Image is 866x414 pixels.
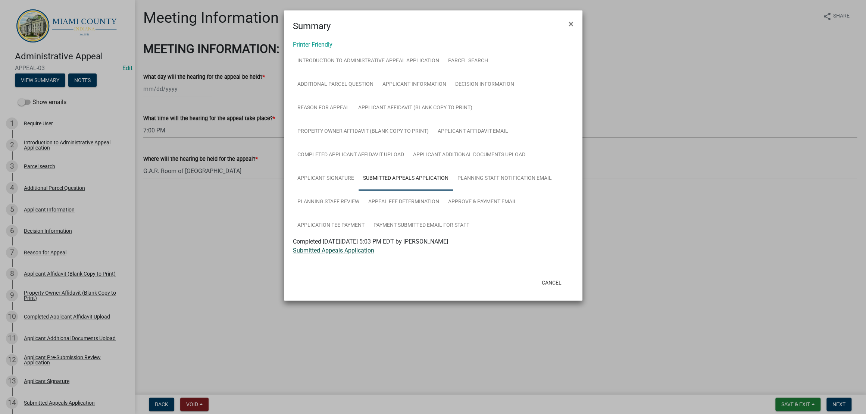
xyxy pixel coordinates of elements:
[293,214,369,238] a: Application Fee Payment
[451,73,519,97] a: Decision Information
[453,167,556,191] a: Planning Staff Notification Email
[293,19,331,33] h4: Summary
[293,73,378,97] a: Additional Parcel Question
[293,49,444,73] a: Introduction to Administrative Appeal Application
[293,120,433,144] a: Property Owner Affidavit (Blank Copy to Print)
[569,19,573,29] span: ×
[293,247,374,254] a: Submitted Appeals Application
[433,120,513,144] a: Applicant Affidavit Email
[563,13,579,34] button: Close
[364,190,444,214] a: Appeal Fee Determination
[293,143,409,167] a: Completed Applicant Affidavit Upload
[293,167,359,191] a: Applicant Signature
[378,73,451,97] a: Applicant Information
[444,49,493,73] a: Parcel search
[536,276,568,289] button: Cancel
[293,190,364,214] a: Planning Staff Review
[359,167,453,191] a: Submitted Appeals Application
[444,190,521,214] a: Approve & Payment Email
[293,41,332,48] a: Printer Friendly
[354,96,477,120] a: Applicant Affidavit (Blank Copy to Print)
[293,238,448,245] span: Completed [DATE][DATE] 5:03 PM EDT by [PERSON_NAME]
[409,143,530,167] a: Applicant Additional Documents Upload
[369,214,474,238] a: Payment Submitted Email for Staff
[293,96,354,120] a: Reason for Appeal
